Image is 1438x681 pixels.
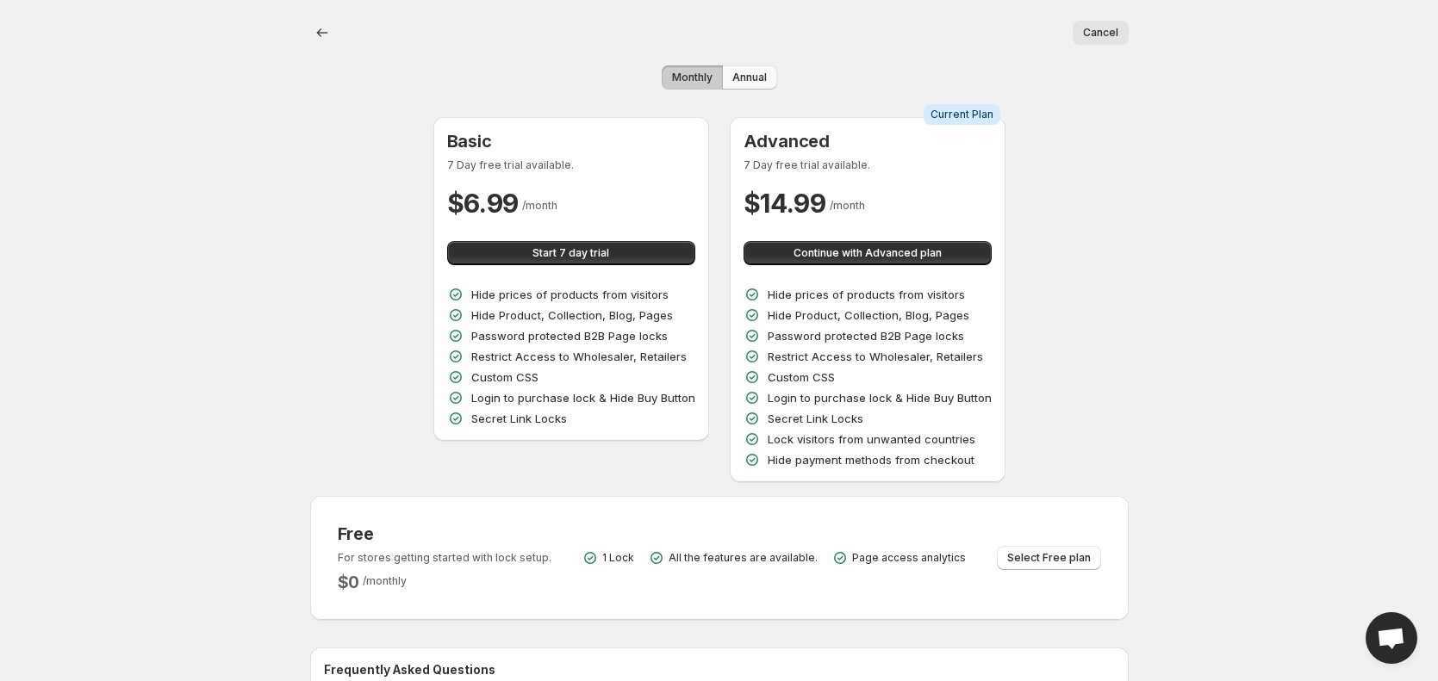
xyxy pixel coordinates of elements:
[794,246,942,260] span: Continue with Advanced plan
[768,410,863,427] p: Secret Link Locks
[447,186,520,220] h2: $ 6.99
[744,131,992,152] h3: Advanced
[471,327,668,344] p: Password protected B2B Page locks
[768,306,969,324] p: Hide Product, Collection, Blog, Pages
[830,199,865,212] span: / month
[363,574,407,587] span: / monthly
[471,306,673,324] p: Hide Product, Collection, Blog, Pages
[1073,21,1129,45] button: Cancel
[852,551,966,565] p: Page access analytics
[471,410,567,427] p: Secret Link Locks
[744,241,992,265] button: Continue with Advanced plan
[338,523,551,544] h3: Free
[532,246,609,260] span: Start 7 day trial
[338,572,360,592] h2: $ 0
[997,546,1101,570] button: Select Free plan
[931,108,993,121] span: Current Plan
[722,65,777,90] button: Annual
[768,368,835,386] p: Custom CSS
[662,65,723,90] button: Monthly
[768,430,975,448] p: Lock visitors from unwanted countries
[471,348,687,365] p: Restrict Access to Wholesaler, Retailers
[669,551,818,565] p: All the features are available.
[1083,26,1118,40] span: Cancel
[732,71,767,84] span: Annual
[602,551,634,565] p: 1 Lock
[310,21,334,45] button: back
[522,199,557,212] span: / month
[338,551,551,565] p: For stores getting started with lock setup.
[768,389,992,406] p: Login to purchase lock & Hide Buy Button
[744,186,826,220] h2: $ 14.99
[471,389,695,406] p: Login to purchase lock & Hide Buy Button
[324,661,1115,678] h2: Frequently Asked Questions
[1366,612,1417,664] a: Open chat
[768,348,983,365] p: Restrict Access to Wholesaler, Retailers
[768,286,965,303] p: Hide prices of products from visitors
[672,71,713,84] span: Monthly
[1007,551,1091,565] span: Select Free plan
[471,286,669,303] p: Hide prices of products from visitors
[471,368,538,386] p: Custom CSS
[447,158,695,172] p: 7 Day free trial available.
[744,158,992,172] p: 7 Day free trial available.
[768,327,964,344] p: Password protected B2B Page locks
[768,451,974,468] p: Hide payment methods from checkout
[447,131,695,152] h3: Basic
[447,241,695,265] button: Start 7 day trial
